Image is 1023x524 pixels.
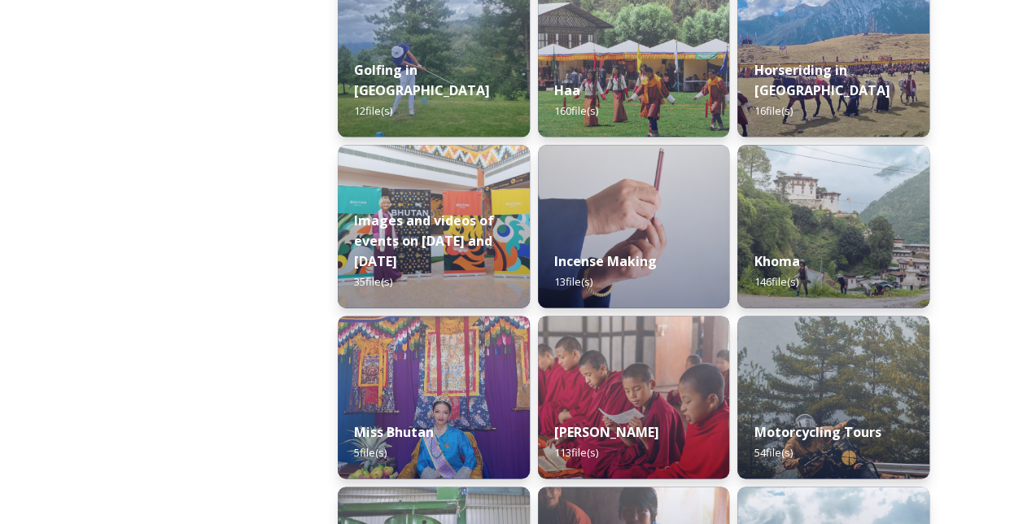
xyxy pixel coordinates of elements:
img: Miss%2520Bhutan%2520Tashi%2520Choden%25205.jpg [338,316,530,478]
span: 146 file(s) [754,274,798,289]
strong: Golfing in [GEOGRAPHIC_DATA] [354,61,490,99]
img: _SCH5631.jpg [538,145,730,308]
strong: Horseriding in [GEOGRAPHIC_DATA] [754,61,890,99]
span: 16 file(s) [754,103,792,118]
span: 54 file(s) [754,445,792,460]
img: Khoma%2520130723%2520by%2520Amp%2520Sripimanwat-7.jpg [737,145,929,308]
strong: Incense Making [554,252,657,270]
span: 35 file(s) [354,274,392,289]
strong: Miss Bhutan [354,423,434,441]
img: A%2520guest%2520with%2520new%2520signage%2520at%2520the%2520airport.jpeg [338,145,530,308]
span: 13 file(s) [554,274,592,289]
strong: [PERSON_NAME] [554,423,659,441]
img: By%2520Leewang%2520Tobgay%252C%2520President%252C%2520The%2520Badgers%2520Motorcycle%2520Club%252... [737,316,929,478]
img: Mongar%2520and%2520Dametshi%2520110723%2520by%2520Amp%2520Sripimanwat-9.jpg [538,316,730,478]
strong: Images and videos of events on [DATE] and [DATE] [354,212,494,270]
span: 113 file(s) [554,445,598,460]
strong: Khoma [754,252,799,270]
strong: Haa [554,81,580,99]
span: 12 file(s) [354,103,392,118]
span: 160 file(s) [554,103,598,118]
strong: Motorcycling Tours [754,423,881,441]
span: 5 file(s) [354,445,387,460]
